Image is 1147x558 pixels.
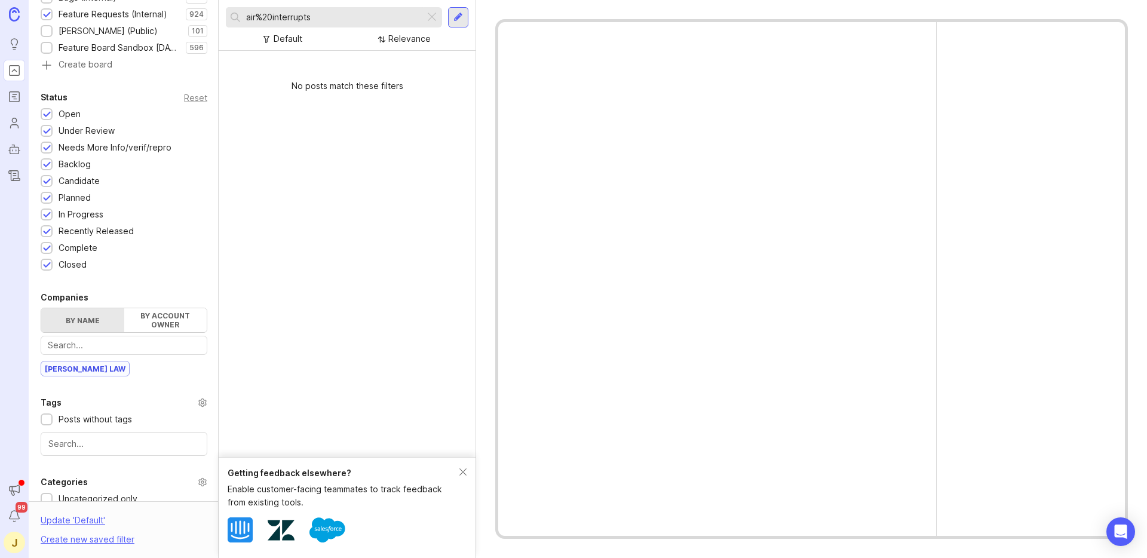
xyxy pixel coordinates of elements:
div: Needs More Info/verif/repro [59,141,171,154]
img: Salesforce logo [309,512,345,548]
div: Open Intercom Messenger [1106,517,1135,546]
img: Zendesk logo [268,517,295,544]
div: Feature Board Sandbox [DATE] [59,41,180,54]
label: By account owner [124,308,207,332]
div: Planned [59,191,91,204]
input: Search... [48,437,200,450]
img: Intercom logo [228,517,253,542]
div: Relevance [388,32,431,45]
div: No posts match these filters [219,70,476,102]
span: 99 [16,502,27,513]
input: Search... [246,11,420,24]
p: 101 [192,26,204,36]
div: [PERSON_NAME] Law [41,361,129,376]
a: Ideas [4,33,25,55]
div: Backlog [59,158,91,171]
button: Notifications [4,505,25,527]
div: Open [59,108,81,121]
div: Reset [184,94,207,101]
a: Changelog [4,165,25,186]
div: Complete [59,241,97,255]
div: [PERSON_NAME] (Public) [59,24,158,38]
div: In Progress [59,208,103,221]
div: Companies [41,290,88,305]
div: Default [274,32,302,45]
a: Roadmaps [4,86,25,108]
img: Canny Home [9,7,20,21]
div: Status [41,90,68,105]
a: Autopilot [4,139,25,160]
div: Categories [41,475,88,489]
div: Closed [59,258,87,271]
a: Create board [41,60,207,71]
div: Update ' Default ' [41,514,105,533]
div: Recently Released [59,225,134,238]
div: Tags [41,395,62,410]
a: Users [4,112,25,134]
button: J [4,532,25,553]
div: Candidate [59,174,100,188]
div: Create new saved filter [41,533,134,546]
p: 924 [189,10,204,19]
div: Enable customer-facing teammates to track feedback from existing tools. [228,483,459,509]
div: Posts without tags [59,413,132,426]
div: Feature Requests (Internal) [59,8,167,21]
input: Search... [48,339,200,352]
p: 596 [189,43,204,53]
a: Portal [4,60,25,81]
div: Uncategorized only [59,492,137,505]
div: Under Review [59,124,115,137]
label: By name [41,308,124,332]
div: Getting feedback elsewhere? [228,467,459,480]
button: Announcements [4,479,25,501]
